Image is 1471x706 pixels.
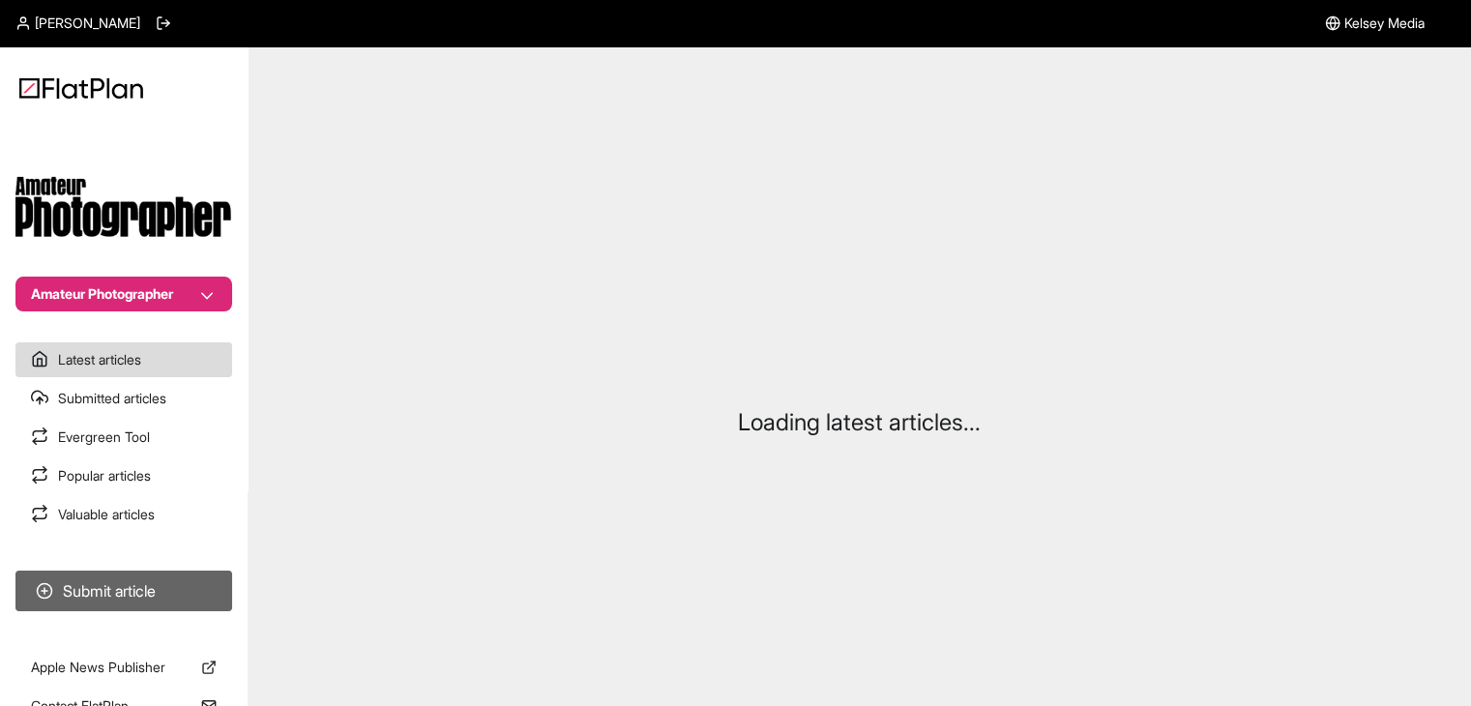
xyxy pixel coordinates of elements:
p: Loading latest articles... [738,407,981,438]
a: [PERSON_NAME] [15,14,140,33]
button: Submit article [15,571,232,611]
a: Apple News Publisher [15,650,232,685]
a: Popular articles [15,458,232,493]
img: Logo [19,77,143,99]
a: Evergreen Tool [15,420,232,455]
a: Submitted articles [15,381,232,416]
a: Latest articles [15,342,232,377]
img: Publication Logo [15,176,232,238]
a: Valuable articles [15,497,232,532]
span: Kelsey Media [1344,14,1425,33]
button: Amateur Photographer [15,277,232,311]
span: [PERSON_NAME] [35,14,140,33]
